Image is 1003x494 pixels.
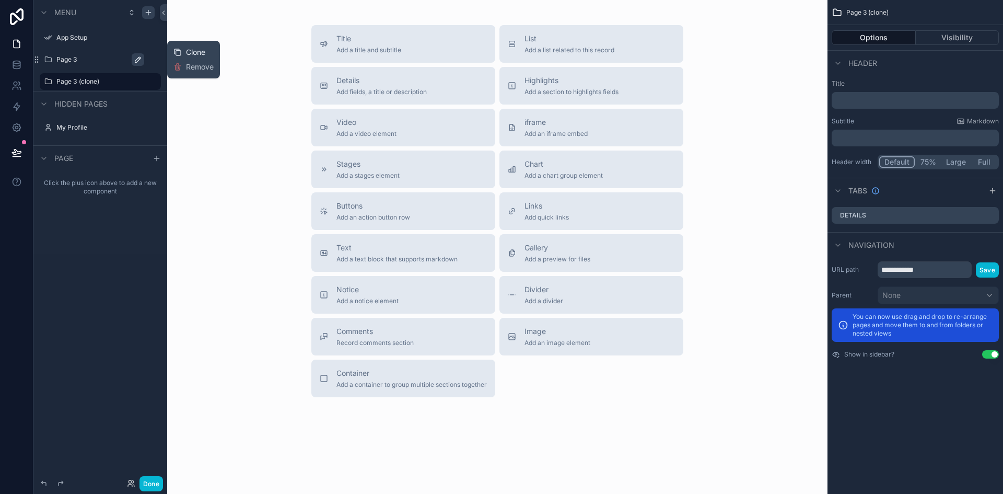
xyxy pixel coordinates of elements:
[336,33,401,44] span: Title
[311,109,495,146] button: VideoAdd a video element
[139,476,163,491] button: Done
[915,156,941,168] button: 75%
[336,284,399,295] span: Notice
[56,77,155,86] label: Page 3 (clone)
[56,33,159,42] label: App Setup
[336,117,396,128] span: Video
[186,47,205,58] span: Clone
[311,151,495,188] button: StagesAdd a stages element
[336,368,487,378] span: Container
[840,211,866,220] label: Details
[33,170,167,204] div: scrollable content
[524,339,590,347] span: Add an image element
[524,117,588,128] span: iframe
[882,290,901,301] span: None
[941,156,971,168] button: Large
[173,62,214,72] button: Remove
[336,201,410,211] span: Buttons
[499,234,683,272] button: GalleryAdd a preview for files
[499,25,683,63] button: ListAdd a list related to this record
[957,117,999,125] a: Markdown
[878,286,999,304] button: None
[832,158,873,166] label: Header width
[524,201,569,211] span: Links
[524,297,563,305] span: Add a divider
[524,33,614,44] span: List
[832,79,999,88] label: Title
[524,159,603,169] span: Chart
[56,123,159,132] label: My Profile
[336,339,414,347] span: Record comments section
[848,186,867,196] span: Tabs
[967,117,999,125] span: Markdown
[336,171,400,180] span: Add a stages element
[186,62,214,72] span: Remove
[336,255,458,263] span: Add a text block that supports markdown
[499,67,683,105] button: HighlightsAdd a section to highlights fields
[846,8,889,17] span: Page 3 (clone)
[499,276,683,314] button: DividerAdd a divider
[311,234,495,272] button: TextAdd a text block that supports markdown
[311,318,495,355] button: CommentsRecord comments section
[311,360,495,397] button: ContainerAdd a container to group multiple sections together
[916,30,999,45] button: Visibility
[336,326,414,337] span: Comments
[56,55,155,64] label: Page 3
[524,213,569,222] span: Add quick links
[524,88,619,96] span: Add a section to highlights fields
[336,46,401,54] span: Add a title and subtitle
[844,350,894,359] label: Show in sidebar?
[336,213,410,222] span: Add an action button row
[336,243,458,253] span: Text
[54,153,73,164] span: Page
[336,381,487,389] span: Add a container to group multiple sections together
[971,156,997,168] button: Full
[173,47,214,58] button: Clone
[524,46,614,54] span: Add a list related to this record
[832,92,999,109] div: scrollable content
[336,159,400,169] span: Stages
[832,30,916,45] button: Options
[54,99,108,109] span: Hidden pages
[524,243,590,253] span: Gallery
[33,170,167,204] div: Click the plus icon above to add a new component
[524,171,603,180] span: Add a chart group element
[54,7,76,18] span: Menu
[848,240,894,250] span: Navigation
[336,88,427,96] span: Add fields, a title or description
[499,109,683,146] button: iframeAdd an iframe embed
[499,151,683,188] button: ChartAdd a chart group element
[336,75,427,86] span: Details
[336,130,396,138] span: Add a video element
[524,284,563,295] span: Divider
[524,130,588,138] span: Add an iframe embed
[832,130,999,146] div: scrollable content
[832,291,873,300] label: Parent
[848,58,877,68] span: Header
[499,318,683,355] button: ImageAdd an image element
[832,117,854,125] label: Subtitle
[832,266,873,274] label: URL path
[311,276,495,314] button: NoticeAdd a notice element
[311,192,495,230] button: ButtonsAdd an action button row
[524,255,590,263] span: Add a preview for files
[336,297,399,305] span: Add a notice element
[879,156,915,168] button: Default
[311,67,495,105] button: DetailsAdd fields, a title or description
[853,313,993,338] p: You can now use drag and drop to re-arrange pages and move them to and from folders or nested views
[976,262,999,278] button: Save
[311,25,495,63] button: TitleAdd a title and subtitle
[524,326,590,337] span: Image
[524,75,619,86] span: Highlights
[499,192,683,230] button: LinksAdd quick links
